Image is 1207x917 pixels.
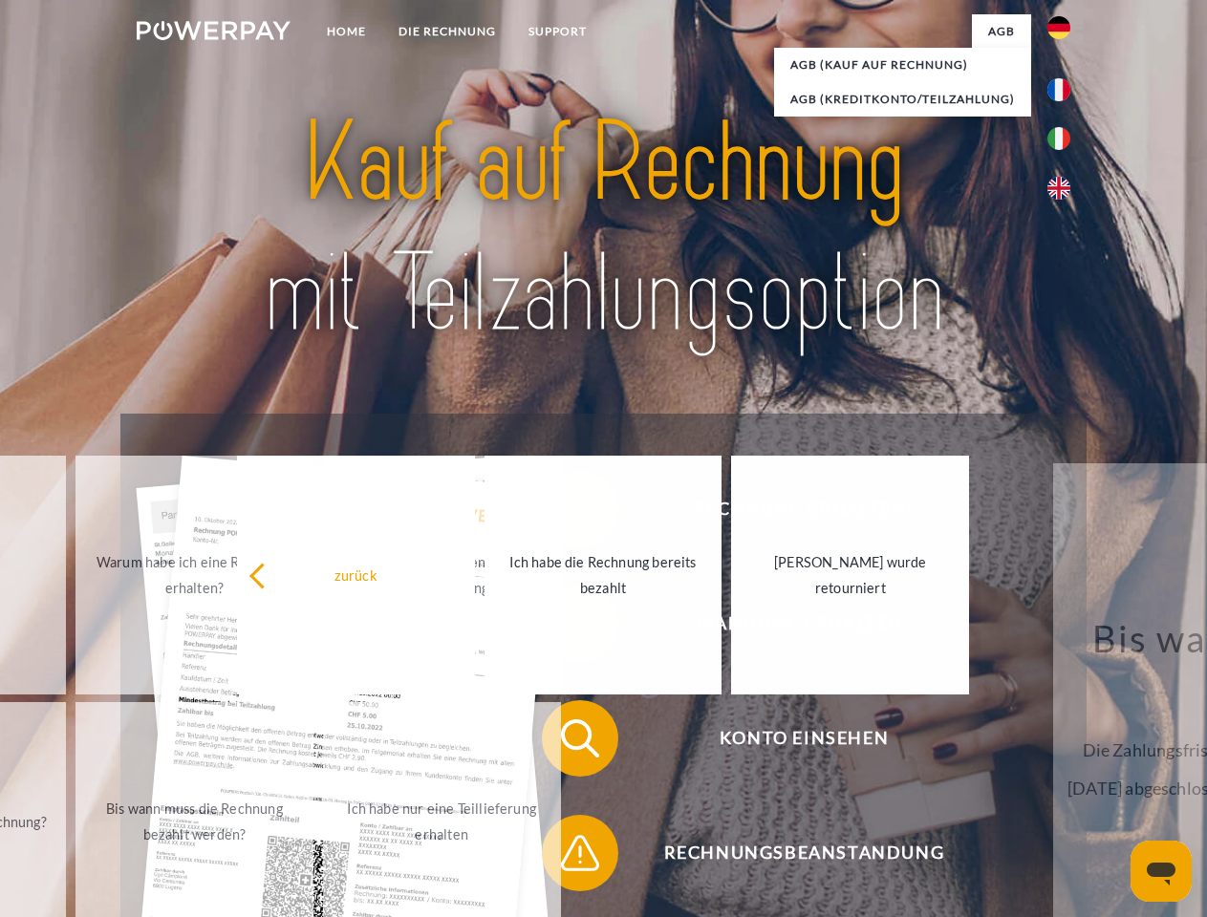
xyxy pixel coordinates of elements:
span: Rechnungsbeanstandung [570,815,1038,891]
iframe: Schaltfläche zum Öffnen des Messaging-Fensters [1131,841,1192,902]
img: title-powerpay_de.svg [183,92,1024,366]
a: agb [972,14,1031,49]
a: Home [311,14,382,49]
div: Bis wann muss die Rechnung bezahlt werden? [87,796,302,847]
a: DIE RECHNUNG [382,14,512,49]
img: de [1047,16,1070,39]
span: Konto einsehen [570,700,1038,777]
div: Ich habe nur eine Teillieferung erhalten [334,796,550,847]
div: zurück [248,562,463,587]
a: AGB (Kauf auf Rechnung) [774,48,1031,82]
button: Konto einsehen [542,700,1039,777]
img: en [1047,177,1070,200]
button: Rechnungsbeanstandung [542,815,1039,891]
a: SUPPORT [512,14,603,49]
div: [PERSON_NAME] wurde retourniert [743,549,958,601]
a: AGB (Kreditkonto/Teilzahlung) [774,82,1031,117]
div: Ich habe die Rechnung bereits bezahlt [496,549,711,601]
div: Warum habe ich eine Rechnung erhalten? [87,549,302,601]
img: logo-powerpay-white.svg [137,21,291,40]
img: it [1047,127,1070,150]
img: fr [1047,78,1070,101]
